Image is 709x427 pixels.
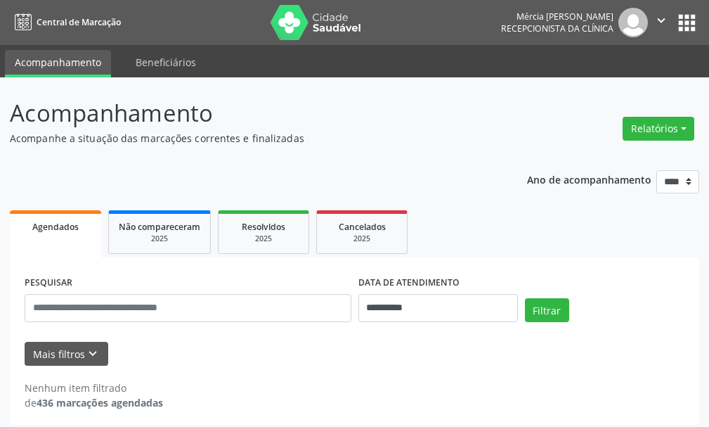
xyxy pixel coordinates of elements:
div: 2025 [327,234,397,244]
p: Acompanhamento [10,96,493,131]
button: Filtrar [525,298,569,322]
button: Relatórios [623,117,694,141]
button:  [648,8,675,37]
i:  [653,13,669,28]
div: Nenhum item filtrado [25,381,163,395]
span: Não compareceram [119,221,200,233]
label: PESQUISAR [25,272,72,294]
div: 2025 [119,234,200,244]
a: Beneficiários [126,50,206,75]
div: Mércia [PERSON_NAME] [501,11,613,23]
i: keyboard_arrow_down [85,346,100,362]
p: Ano de acompanhamento [527,170,651,188]
label: DATA DE ATENDIMENTO [358,272,460,294]
span: Recepcionista da clínica [501,23,613,34]
span: Resolvidos [242,221,285,233]
span: Cancelados [339,221,386,233]
div: de [25,395,163,410]
div: 2025 [228,234,299,244]
a: Acompanhamento [5,50,111,77]
strong: 436 marcações agendadas [37,396,163,409]
button: apps [675,11,699,35]
a: Central de Marcação [10,11,121,34]
span: Agendados [32,221,79,233]
span: Central de Marcação [37,16,121,28]
p: Acompanhe a situação das marcações correntes e finalizadas [10,131,493,146]
button: Mais filtroskeyboard_arrow_down [25,342,108,367]
img: img [618,8,648,37]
